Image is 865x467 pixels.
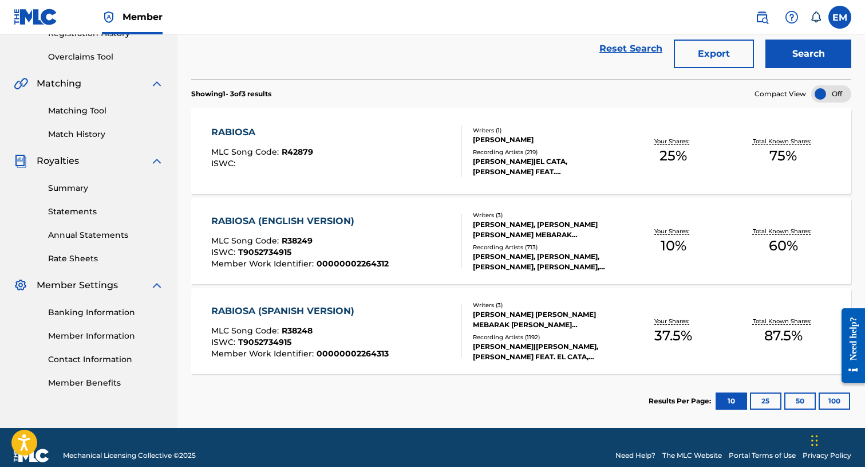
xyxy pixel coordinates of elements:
[317,348,389,359] span: 00000002264313
[282,325,313,336] span: R38248
[755,89,806,99] span: Compact View
[211,258,317,269] span: Member Work Identifier :
[833,300,865,392] iframe: Resource Center
[14,9,58,25] img: MLC Logo
[753,137,814,146] p: Total Known Shares:
[211,125,313,139] div: RABIOSA
[14,154,27,168] img: Royalties
[48,229,164,241] a: Annual Statements
[615,450,655,461] a: Need Help?
[48,307,164,319] a: Banking Information
[48,330,164,342] a: Member Information
[191,108,851,194] a: RABIOSAMLC Song Code:R42879ISWC:Writers (1)[PERSON_NAME]Recording Artists (219)[PERSON_NAME]|EL C...
[211,158,238,168] span: ISWC :
[48,51,164,63] a: Overclaims Tool
[211,247,238,257] span: ISWC :
[211,325,282,336] span: MLC Song Code :
[764,325,803,346] span: 87.5 %
[654,325,692,346] span: 37.5 %
[769,236,798,256] span: 60 %
[780,6,803,29] div: Help
[473,333,619,342] div: Recording Artists ( 1192 )
[811,423,818,458] div: Drag
[37,278,118,292] span: Member Settings
[662,450,722,461] a: The MLC Website
[828,6,851,29] div: User Menu
[594,36,668,61] a: Reset Search
[238,247,291,257] span: T9052734915
[473,156,619,177] div: [PERSON_NAME]|EL CATA, [PERSON_NAME] FEAT. [PERSON_NAME], EL CATA, [PERSON_NAME], [PERSON_NAME] F...
[150,154,164,168] img: expand
[191,198,851,284] a: RABIOSA (ENGLISH VERSION)MLC Song Code:R38249ISWC:T9052734915Member Work Identifier:0000000226431...
[150,278,164,292] img: expand
[150,77,164,91] img: expand
[785,10,799,24] img: help
[803,450,851,461] a: Privacy Policy
[473,148,619,156] div: Recording Artists ( 219 )
[473,252,619,272] div: [PERSON_NAME], [PERSON_NAME], [PERSON_NAME], [PERSON_NAME], [PERSON_NAME], [PERSON_NAME], EL CATA...
[48,253,164,265] a: Rate Sheets
[755,10,769,24] img: search
[716,393,747,410] button: 10
[211,147,282,157] span: MLC Song Code :
[211,337,238,347] span: ISWC :
[14,278,27,292] img: Member Settings
[473,243,619,252] div: Recording Artists ( 713 )
[48,206,164,218] a: Statements
[659,146,687,166] span: 25 %
[191,288,851,374] a: RABIOSA (SPANISH VERSION)MLC Song Code:R38248ISWC:T9052734915Member Work Identifier:0000000226431...
[238,337,291,347] span: T9052734915
[649,396,714,406] p: Results Per Page:
[654,227,692,236] p: Your Shares:
[808,412,865,467] iframe: Chat Widget
[729,450,796,461] a: Portal Terms of Use
[48,377,164,389] a: Member Benefits
[473,126,619,135] div: Writers ( 1 )
[654,137,692,146] p: Your Shares:
[48,128,164,140] a: Match History
[63,450,196,461] span: Mechanical Licensing Collective © 2025
[810,11,821,23] div: Notifications
[765,40,851,68] button: Search
[753,227,814,236] p: Total Known Shares:
[674,40,754,68] button: Export
[123,10,163,23] span: Member
[819,393,850,410] button: 100
[48,105,164,117] a: Matching Tool
[654,317,692,325] p: Your Shares:
[473,211,619,219] div: Writers ( 3 )
[751,6,773,29] a: Public Search
[282,236,313,246] span: R38249
[14,449,49,462] img: logo
[282,147,313,157] span: R42879
[784,393,816,410] button: 50
[473,301,619,309] div: Writers ( 3 )
[191,89,271,99] p: Showing 1 - 3 of 3 results
[14,77,28,91] img: Matching
[473,342,619,362] div: [PERSON_NAME]|[PERSON_NAME], [PERSON_NAME] FEAT. EL CATA, TROSTE, [PERSON_NAME] FEAT. EL CATA, [P...
[37,77,81,91] span: Matching
[317,258,389,269] span: 00000002264312
[48,354,164,366] a: Contact Information
[473,135,619,145] div: [PERSON_NAME]
[473,219,619,240] div: [PERSON_NAME], [PERSON_NAME] [PERSON_NAME] MEBARAK [PERSON_NAME] [PERSON_NAME]
[211,214,389,228] div: RABIOSA (ENGLISH VERSION)
[473,309,619,330] div: [PERSON_NAME] [PERSON_NAME] MEBARAK [PERSON_NAME] [PERSON_NAME], [PERSON_NAME]
[48,182,164,194] a: Summary
[102,10,116,24] img: Top Rightsholder
[769,146,797,166] span: 75 %
[750,393,781,410] button: 25
[211,348,317,359] span: Member Work Identifier :
[211,236,282,246] span: MLC Song Code :
[753,317,814,325] p: Total Known Shares:
[211,304,389,318] div: RABIOSA (SPANISH VERSION)
[661,236,686,256] span: 10 %
[37,154,79,168] span: Royalties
